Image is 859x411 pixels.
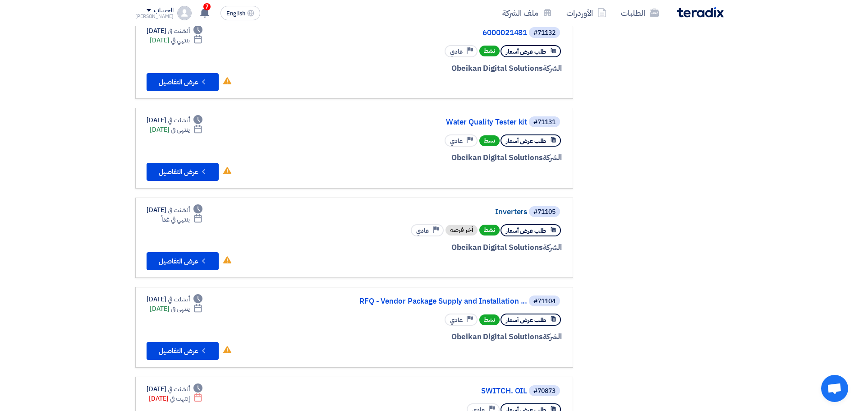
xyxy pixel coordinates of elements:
div: #71104 [533,298,556,305]
div: غداً [161,215,202,224]
span: نشط [479,46,500,56]
span: ينتهي في [171,215,189,224]
div: [DATE] [147,384,202,394]
a: SWITCH. OIL [347,387,527,395]
span: الشركة [543,152,562,163]
div: Obeikan Digital Solutions [345,63,562,74]
img: Teradix logo [677,7,724,18]
div: #70873 [533,388,556,394]
span: عادي [450,47,463,56]
span: أنشئت في [168,205,189,215]
span: English [226,10,245,17]
span: أنشئت في [168,115,189,125]
span: الشركة [543,331,562,342]
a: الأوردرات [559,2,614,23]
div: [PERSON_NAME] [135,14,174,19]
span: نشط [479,135,500,146]
div: Obeikan Digital Solutions [345,242,562,254]
span: طلب عرض أسعار [506,47,546,56]
div: [DATE] [147,115,202,125]
span: عادي [416,226,429,235]
div: [DATE] [150,125,202,134]
a: ملف الشركة [495,2,559,23]
a: Open chat [821,375,848,402]
span: ينتهي في [171,36,189,45]
span: طلب عرض أسعار [506,316,546,324]
button: عرض التفاصيل [147,73,219,91]
div: [DATE] [147,295,202,304]
button: English [220,6,260,20]
div: [DATE] [147,205,202,215]
div: Obeikan Digital Solutions [345,152,562,164]
a: 6000021481 [347,29,527,37]
button: عرض التفاصيل [147,342,219,360]
div: #71105 [533,209,556,215]
a: الطلبات [614,2,666,23]
span: نشط [479,225,500,236]
div: [DATE] [147,26,202,36]
a: Water Quality Tester kit [347,118,527,126]
span: الشركة [543,63,562,74]
div: #71131 [533,119,556,125]
span: نشط [479,314,500,325]
a: RFQ - Vendor Package Supply and Installation ... [347,297,527,305]
span: إنتهت في [170,394,189,403]
button: عرض التفاصيل [147,163,219,181]
div: [DATE] [149,394,202,403]
span: طلب عرض أسعار [506,137,546,145]
div: [DATE] [150,36,202,45]
div: #71132 [533,30,556,36]
span: عادي [450,137,463,145]
span: أنشئت في [168,295,189,304]
button: عرض التفاصيل [147,252,219,270]
span: عادي [450,316,463,324]
span: ينتهي في [171,304,189,314]
span: طلب عرض أسعار [506,226,546,235]
img: profile_test.png [177,6,192,20]
span: أنشئت في [168,26,189,36]
span: ينتهي في [171,125,189,134]
span: الشركة [543,242,562,253]
a: Inverters [347,208,527,216]
span: أنشئت في [168,384,189,394]
div: Obeikan Digital Solutions [345,331,562,343]
div: أخر فرصة [446,225,478,236]
span: 7 [203,3,211,10]
div: [DATE] [150,304,202,314]
div: الحساب [154,7,173,14]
